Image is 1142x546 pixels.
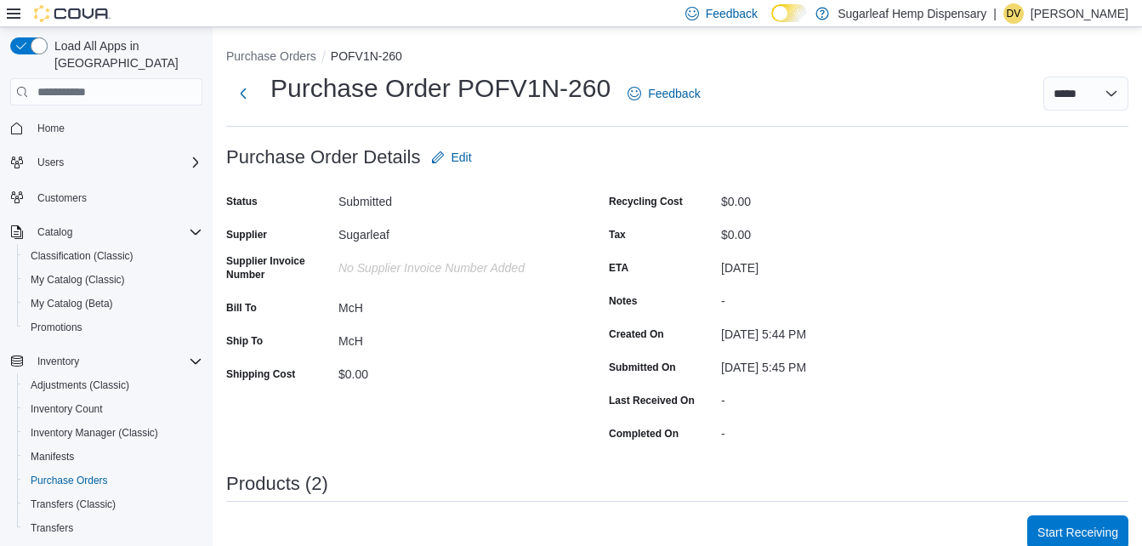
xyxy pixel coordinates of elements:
span: Promotions [24,317,202,338]
div: [DATE] 5:45 PM [721,354,949,374]
button: Inventory Count [17,397,209,421]
span: Catalog [31,222,202,242]
div: $0.00 [721,188,949,208]
span: Inventory Count [24,399,202,419]
span: Transfers (Classic) [24,494,202,515]
button: Adjustments (Classic) [17,373,209,397]
span: Transfers (Classic) [31,498,116,511]
a: Classification (Classic) [24,246,140,266]
span: Inventory Manager (Classic) [31,426,158,440]
span: Purchase Orders [24,470,202,491]
div: No Supplier Invoice Number added [338,254,566,275]
span: Users [31,152,202,173]
button: Purchase Orders [226,49,316,63]
span: Users [37,156,64,169]
nav: An example of EuiBreadcrumbs [226,48,1128,68]
span: Manifests [31,450,74,464]
span: Customers [37,191,87,205]
button: Inventory Manager (Classic) [17,421,209,445]
img: Cova [34,5,111,22]
button: Transfers (Classic) [17,492,209,516]
a: Transfers (Classic) [24,494,122,515]
a: Adjustments (Classic) [24,375,136,395]
button: Promotions [17,316,209,339]
span: Feedback [648,85,700,102]
span: Purchase Orders [31,474,108,487]
button: Home [3,116,209,140]
span: Dark Mode [771,22,772,23]
a: Manifests [24,446,81,467]
span: Transfers [31,521,73,535]
button: Customers [3,185,209,209]
a: Transfers [24,518,80,538]
div: - [721,387,949,407]
span: Home [37,122,65,135]
button: My Catalog (Classic) [17,268,209,292]
span: Edit [452,149,472,166]
div: $0.00 [338,361,566,381]
span: Promotions [31,321,82,334]
a: Inventory Manager (Classic) [24,423,165,443]
a: Purchase Orders [24,470,115,491]
label: Shipping Cost [226,367,295,381]
button: My Catalog (Beta) [17,292,209,316]
span: Manifests [24,446,202,467]
span: Customers [31,186,202,208]
span: Transfers [24,518,202,538]
span: Inventory Count [31,402,103,416]
label: Submitted On [609,361,676,374]
button: POFV1N-260 [331,49,402,63]
label: ETA [609,261,628,275]
label: Notes [609,294,637,308]
button: Users [31,152,71,173]
button: Inventory [3,350,209,373]
button: Catalog [3,220,209,244]
span: My Catalog (Beta) [31,297,113,310]
h3: Purchase Order Details [226,147,421,168]
span: Feedback [706,5,758,22]
span: Load All Apps in [GEOGRAPHIC_DATA] [48,37,202,71]
span: My Catalog (Beta) [24,293,202,314]
div: [DATE] 5:44 PM [721,321,949,341]
p: | [993,3,997,24]
button: Inventory [31,351,86,372]
button: Manifests [17,445,209,469]
label: Supplier [226,228,267,242]
div: $0.00 [721,221,949,242]
label: Status [226,195,258,208]
span: Catalog [37,225,72,239]
label: Last Received On [609,394,695,407]
div: - [721,287,949,308]
a: Customers [31,188,94,208]
p: Sugarleaf Hemp Dispensary [838,3,986,24]
span: Adjustments (Classic) [31,378,129,392]
span: Inventory [31,351,202,372]
h1: Purchase Order POFV1N-260 [270,71,611,105]
button: Transfers [17,516,209,540]
a: Promotions [24,317,89,338]
div: Submitted [338,188,566,208]
span: DV [1007,3,1021,24]
button: Classification (Classic) [17,244,209,268]
span: My Catalog (Classic) [31,273,125,287]
div: Danniel Ventura [1003,3,1024,24]
div: Sugarleaf [338,221,566,242]
span: My Catalog (Classic) [24,270,202,290]
a: Home [31,118,71,139]
label: Ship To [226,334,263,348]
span: Classification (Classic) [24,246,202,266]
div: [DATE] [721,254,949,275]
a: Inventory Count [24,399,110,419]
label: Bill To [226,301,257,315]
div: McH [338,327,566,348]
input: Dark Mode [771,4,807,22]
span: Home [31,117,202,139]
label: Supplier Invoice Number [226,254,332,282]
span: Classification (Classic) [31,249,134,263]
button: Users [3,151,209,174]
label: Created On [609,327,664,341]
div: - [721,420,949,441]
button: Next [226,77,260,111]
a: Feedback [621,77,707,111]
label: Completed On [609,427,679,441]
